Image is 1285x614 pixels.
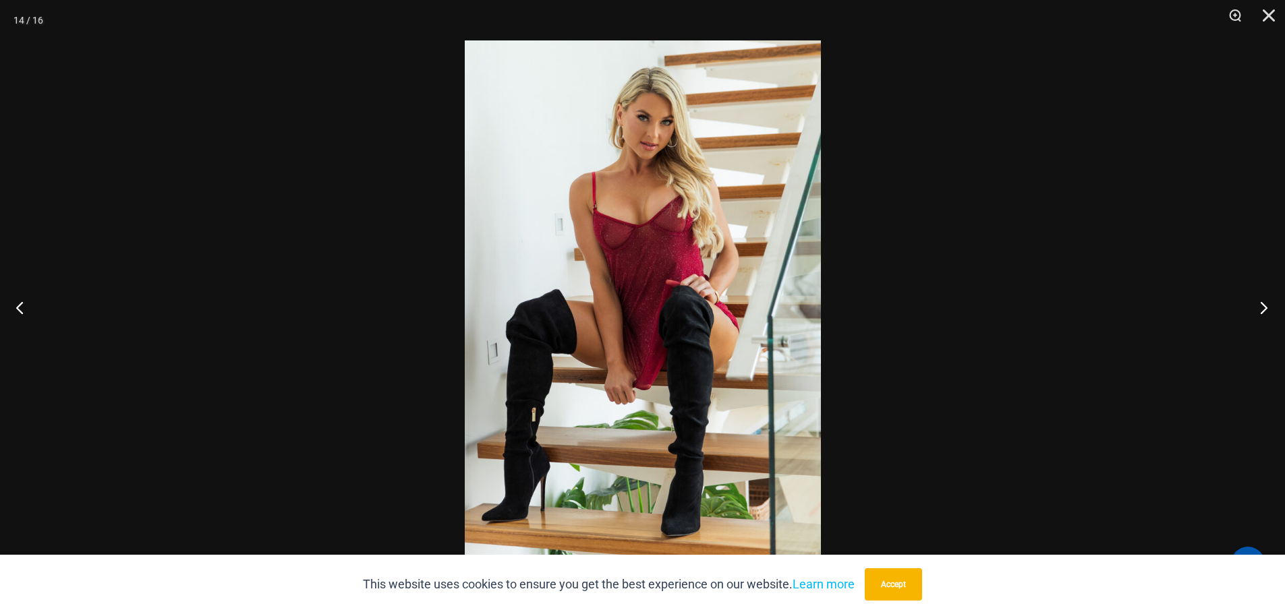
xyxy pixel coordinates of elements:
img: Guilty Pleasures Red 1260 Slip 6045 Thong 06v2 [465,40,821,574]
button: Accept [865,568,922,601]
div: 14 / 16 [13,10,43,30]
a: Learn more [793,577,855,591]
button: Next [1234,274,1285,341]
p: This website uses cookies to ensure you get the best experience on our website. [363,574,855,594]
